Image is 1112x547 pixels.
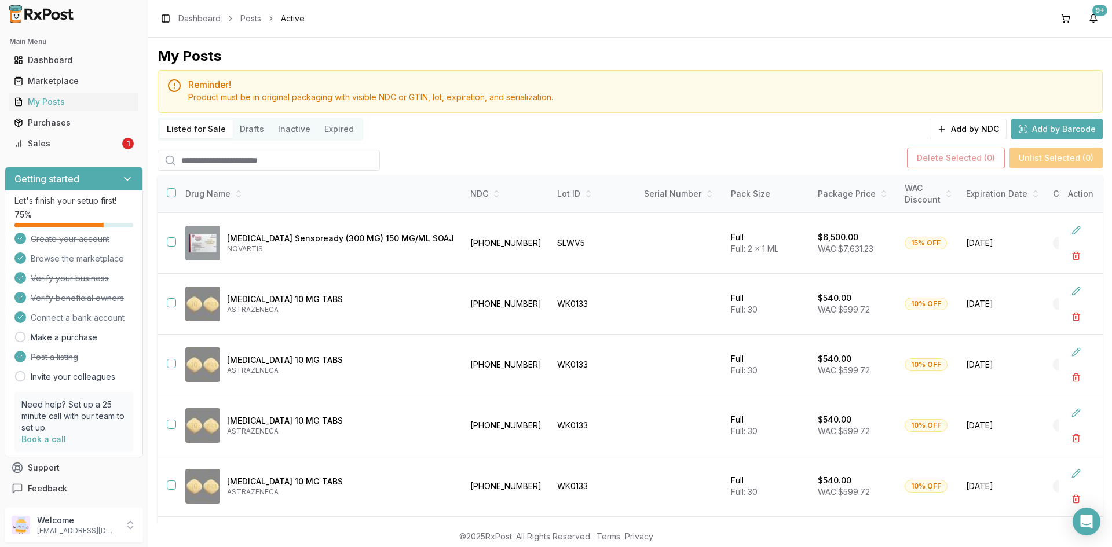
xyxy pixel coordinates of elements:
[818,353,851,365] p: $540.00
[724,456,811,517] td: Full
[724,213,811,274] td: Full
[905,237,947,249] div: 15% OFF
[31,253,124,265] span: Browse the marketplace
[644,188,717,200] div: Serial Number
[227,354,454,366] p: [MEDICAL_DATA] 10 MG TABS
[818,365,870,375] span: WAC: $599.72
[731,304,758,314] span: Full: 30
[227,233,454,244] p: [MEDICAL_DATA] Sensoready (300 MG) 150 MG/ML SOAJ
[966,480,1039,492] span: [DATE]
[227,487,454,497] p: ASTRAZENECA
[597,531,620,541] a: Terms
[9,91,138,112] a: My Posts
[1066,220,1087,241] button: Edit
[1066,402,1087,423] button: Edit
[9,112,138,133] a: Purchases
[227,415,454,427] p: [MEDICAL_DATA] 10 MG TABS
[185,408,220,443] img: Farxiga 10 MG TABS
[905,358,948,371] div: 10% OFF
[14,138,120,149] div: Sales
[1011,119,1103,139] button: Add by Barcode
[905,419,948,432] div: 10% OFF
[463,456,550,517] td: [PHONE_NUMBER]
[1059,175,1103,213] th: Action
[1053,298,1103,310] div: Brand New
[724,395,811,456] td: Full
[227,427,454,436] p: ASTRAZENECA
[818,414,851,425] p: $540.00
[5,5,79,23] img: RxPost Logo
[9,37,138,46] h2: Main Menu
[818,475,851,486] p: $540.00
[1053,419,1103,432] div: Brand New
[188,80,1093,89] h5: Reminder!
[9,50,138,71] a: Dashboard
[31,332,97,343] a: Make a purchase
[37,515,118,526] p: Welcome
[818,188,891,200] div: Package Price
[21,399,126,434] p: Need help? Set up a 25 minute call with our team to set up.
[724,274,811,335] td: Full
[178,13,221,24] a: Dashboard
[185,287,220,321] img: Farxiga 10 MG TABS
[966,298,1039,310] span: [DATE]
[557,188,630,200] div: Lot ID
[1066,281,1087,302] button: Edit
[12,516,30,534] img: User avatar
[14,195,133,207] p: Let's finish your setup first!
[5,457,143,478] button: Support
[9,71,138,91] a: Marketplace
[818,232,858,243] p: $6,500.00
[550,395,637,456] td: WK0133
[31,292,124,304] span: Verify beneficial owners
[14,172,79,186] h3: Getting started
[905,298,948,310] div: 10% OFF
[5,72,143,90] button: Marketplace
[1066,489,1087,509] button: Delete
[14,54,134,66] div: Dashboard
[1066,342,1087,362] button: Edit
[724,175,811,213] th: Pack Size
[5,113,143,132] button: Purchases
[966,237,1039,249] span: [DATE]
[731,244,778,254] span: Full: 2 x 1 ML
[1066,463,1087,484] button: Edit
[233,120,271,138] button: Drafts
[966,188,1039,200] div: Expiration Date
[463,274,550,335] td: [PHONE_NUMBER]
[818,292,851,304] p: $540.00
[178,13,305,24] nav: breadcrumb
[188,91,1093,103] div: Product must be in original packaging with visible NDC or GTIN, lot, expiration, and serialization.
[550,335,637,395] td: WK0133
[1066,245,1087,266] button: Delete
[37,526,118,535] p: [EMAIL_ADDRESS][DOMAIN_NAME]
[625,531,653,541] a: Privacy
[724,335,811,395] td: Full
[28,483,67,494] span: Feedback
[818,244,873,254] span: WAC: $7,631.23
[463,213,550,274] td: [PHONE_NUMBER]
[271,120,317,138] button: Inactive
[227,305,454,314] p: ASTRAZENECA
[1092,5,1107,16] div: 9+
[550,456,637,517] td: WK0133
[818,304,870,314] span: WAC: $599.72
[818,426,870,436] span: WAC: $599.72
[5,478,143,499] button: Feedback
[905,480,948,493] div: 10% OFF
[227,244,454,254] p: NOVARTIS
[158,47,221,65] div: My Posts
[1084,9,1103,28] button: 9+
[1053,480,1103,493] div: Brand New
[818,487,870,497] span: WAC: $599.72
[227,476,454,487] p: [MEDICAL_DATA] 10 MG TABS
[966,359,1039,370] span: [DATE]
[240,13,261,24] a: Posts
[1053,358,1103,371] div: Brand New
[227,293,454,305] p: [MEDICAL_DATA] 10 MG TABS
[1066,367,1087,388] button: Delete
[160,120,233,138] button: Listed for Sale
[185,188,454,200] div: Drug Name
[21,434,66,444] a: Book a call
[731,426,758,436] span: Full: 30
